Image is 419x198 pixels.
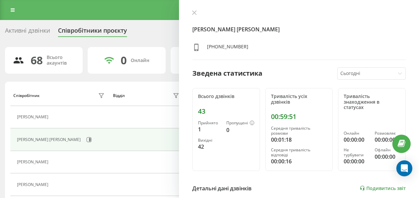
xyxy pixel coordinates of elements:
div: 00:00:00 [344,136,369,144]
div: Активні дзвінки [5,27,50,37]
div: [PERSON_NAME] [17,182,50,187]
div: [PERSON_NAME] [17,160,50,164]
div: Всього дзвінків [198,94,254,99]
h4: [PERSON_NAME] [PERSON_NAME] [192,25,406,33]
div: Співробітники проєкту [58,27,127,37]
div: Open Intercom Messenger [396,160,412,176]
div: 00:00:00 [344,157,369,165]
div: 0 [226,126,254,134]
div: Розмовляє [375,131,400,136]
div: Тривалість усіх дзвінків [271,94,327,105]
div: [PHONE_NUMBER] [207,43,248,53]
div: 1 [198,125,221,133]
div: 00:59:51 [271,113,327,121]
div: Співробітник [13,93,40,98]
div: Не турбувати [344,148,369,157]
div: Відділ [113,93,125,98]
div: Середня тривалість розмови [271,126,327,136]
div: Зведена статистика [192,68,262,78]
div: 42 [198,143,221,151]
div: 68 [31,54,43,67]
div: [PERSON_NAME] [PERSON_NAME] [17,137,82,142]
div: 00:01:18 [271,136,327,144]
div: Онлайн [131,58,149,63]
div: Всього акаунтів [47,55,75,66]
div: Офлайн [375,148,400,152]
div: [PERSON_NAME] [17,115,50,119]
div: Тривалість знаходження в статусах [344,94,400,110]
div: Пропущені [226,121,254,126]
div: 00:00:00 [375,136,400,144]
div: 0 [121,54,127,67]
div: 00:00:00 [375,153,400,161]
div: 43 [198,107,254,115]
div: Онлайн [344,131,369,136]
a: Подивитись звіт [360,185,406,191]
div: Вихідні [198,138,221,143]
div: 00:00:16 [271,157,327,165]
div: Прийнято [198,121,221,125]
div: Детальні дані дзвінків [192,184,252,192]
div: Середня тривалість відповіді [271,148,327,157]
